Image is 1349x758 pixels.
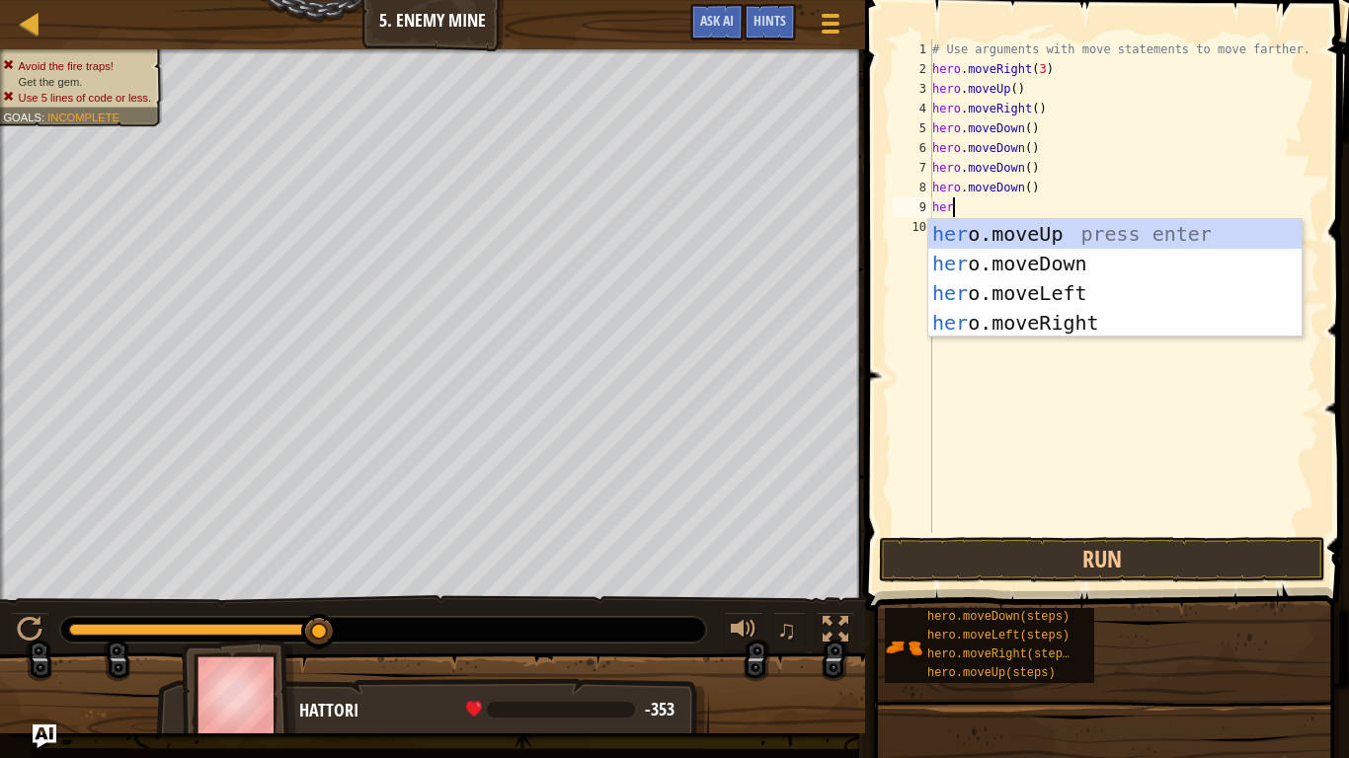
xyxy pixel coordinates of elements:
[927,629,1070,643] span: hero.moveLeft(steps)
[893,39,932,59] div: 1
[3,111,41,123] span: Goals
[927,647,1076,661] span: hero.moveRight(steps)
[690,4,744,40] button: Ask AI
[879,537,1325,582] button: Run
[754,11,786,30] span: Hints
[10,612,49,652] button: Ctrl + P: Pause
[885,629,922,666] img: portrait.png
[19,75,83,88] span: Get the gem.
[3,58,151,74] li: Avoid the fire traps!
[777,615,797,644] span: ♫
[893,158,932,178] div: 7
[893,79,932,99] div: 3
[927,666,1056,680] span: hero.moveUp(steps)
[893,99,932,118] div: 4
[893,197,932,217] div: 9
[893,217,932,237] div: 10
[33,724,56,748] button: Ask AI
[893,138,932,158] div: 6
[816,612,855,652] button: Toggle fullscreen
[645,697,674,721] span: -353
[3,74,151,90] li: Get the gem.
[3,90,151,106] li: Use 5 lines of code or less.
[724,612,763,652] button: Adjust volume
[893,178,932,197] div: 8
[299,698,689,723] div: Hattori
[806,4,855,50] button: Show game menu
[893,59,932,79] div: 2
[19,91,151,104] span: Use 5 lines of code or less.
[893,118,932,138] div: 5
[927,610,1070,624] span: hero.moveDown(steps)
[41,111,47,123] span: :
[700,11,734,30] span: Ask AI
[773,612,807,652] button: ♫
[19,59,114,72] span: Avoid the fire traps!
[182,640,296,749] img: thang_avatar_frame.png
[47,111,119,123] span: Incomplete
[466,701,674,719] div: health: -353 / 14.6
